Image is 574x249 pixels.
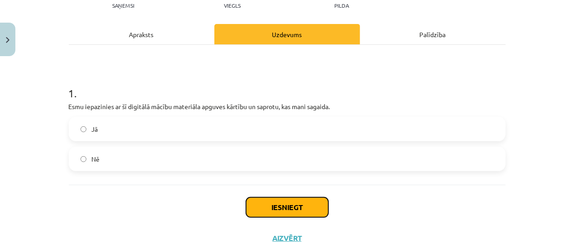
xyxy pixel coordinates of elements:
input: Nē [81,156,86,162]
img: icon-close-lesson-0947bae3869378f0d4975bcd49f059093ad1ed9edebbc8119c70593378902aed.svg [6,37,9,43]
div: Palīdzība [360,24,506,44]
input: Jā [81,126,86,132]
button: Aizvērt [270,234,304,243]
p: Viegls [224,2,241,9]
p: Esmu iepazinies ar šī digitālā mācību materiāla apguves kārtību un saprotu, kas mani sagaida. [69,102,506,111]
div: Uzdevums [214,24,360,44]
span: Nē [92,154,100,164]
p: pilda [334,2,349,9]
h1: 1 . [69,71,506,99]
p: Saņemsi [109,2,138,9]
button: Iesniegt [246,197,328,217]
span: Jā [92,124,98,134]
div: Apraksts [69,24,214,44]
